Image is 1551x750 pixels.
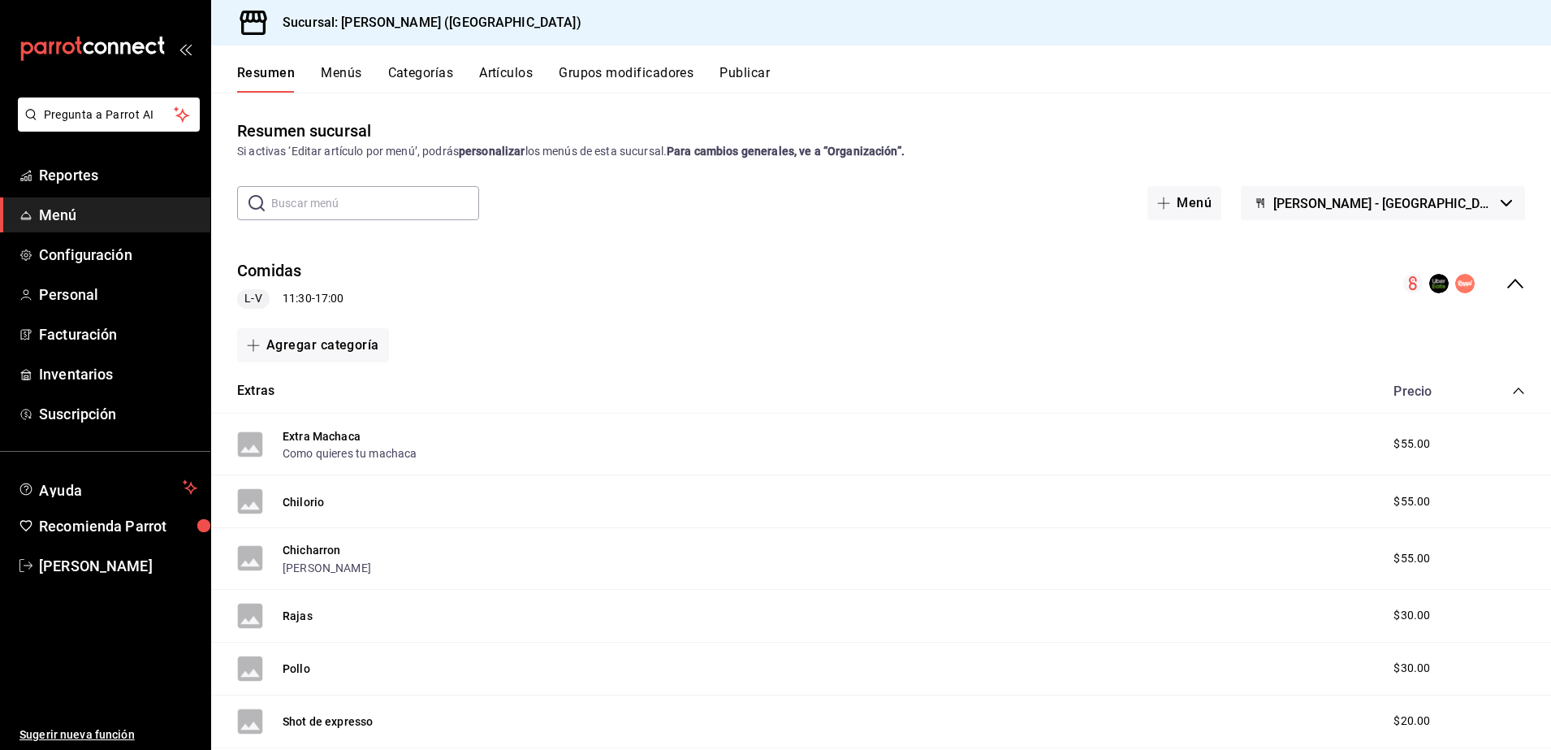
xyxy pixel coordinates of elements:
[237,65,295,93] button: Resumen
[237,119,371,143] div: Resumen sucursal
[237,259,302,283] button: Comidas
[559,65,693,93] button: Grupos modificadores
[1393,550,1430,567] span: $55.00
[271,187,479,219] input: Buscar menú
[237,65,1551,93] div: navigation tabs
[1393,607,1430,624] span: $30.00
[459,145,525,158] strong: personalizar
[479,65,533,93] button: Artículos
[237,143,1525,160] div: Si activas ‘Editar artículo por menú’, podrás los menús de esta sucursal.
[1147,186,1221,220] button: Menú
[283,428,361,444] button: Extra Machaca
[211,246,1551,322] div: collapse-menu-row
[1393,713,1430,730] span: $20.00
[237,328,389,362] button: Agregar categoría
[1393,436,1430,453] span: $55.00
[270,13,581,33] h3: Sucursal: [PERSON_NAME] ([GEOGRAPHIC_DATA])
[1393,660,1430,677] span: $30.00
[1512,384,1525,397] button: collapse-category-row
[39,284,197,306] span: Personal
[39,323,197,345] span: Facturación
[39,515,197,537] span: Recomienda Parrot
[283,560,371,576] button: [PERSON_NAME]
[1273,196,1494,211] span: [PERSON_NAME] - [GEOGRAPHIC_DATA]
[39,164,197,186] span: Reportes
[39,555,197,577] span: [PERSON_NAME]
[179,42,192,55] button: open_drawer_menu
[237,289,343,309] div: 11:30 - 17:00
[283,445,417,462] button: Como quieres tu machaca
[39,363,197,385] span: Inventarios
[283,713,373,730] button: Shot de expresso
[39,244,197,266] span: Configuración
[237,382,274,401] button: Extras
[1377,384,1481,399] div: Precio
[1393,493,1430,510] span: $55.00
[283,608,313,624] button: Rajas
[667,145,905,158] strong: Para cambios generales, ve a “Organización”.
[39,478,176,497] span: Ayuda
[321,65,361,93] button: Menús
[19,726,197,743] span: Sugerir nueva función
[719,65,770,93] button: Publicar
[18,98,200,132] button: Pregunta a Parrot AI
[39,403,197,425] span: Suscripción
[388,65,454,93] button: Categorías
[283,494,324,510] button: Chilorio
[283,661,310,677] button: Pollo
[11,118,200,135] a: Pregunta a Parrot AI
[44,106,175,124] span: Pregunta a Parrot AI
[238,290,268,307] span: L-V
[283,542,341,558] button: Chicharron
[39,204,197,226] span: Menú
[1241,186,1525,220] button: [PERSON_NAME] - [GEOGRAPHIC_DATA]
